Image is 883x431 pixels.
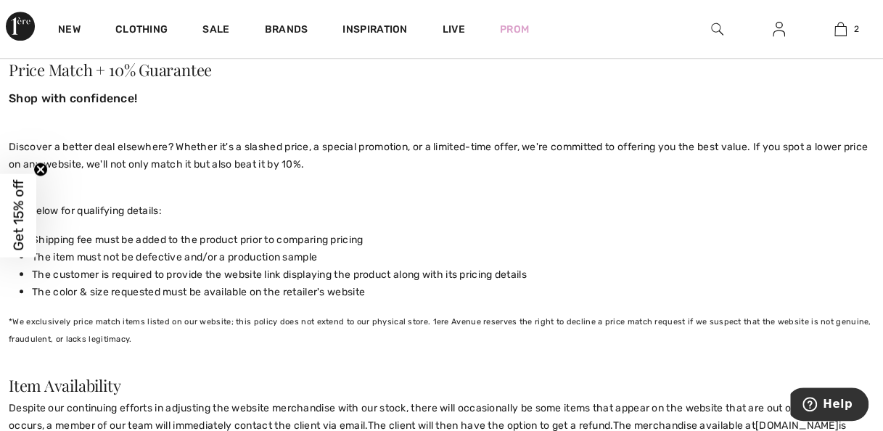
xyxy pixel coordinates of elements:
[500,22,529,37] a: Prom
[9,317,871,344] span: *We exclusively price match items listed on our website; this policy does not extend to our physi...
[773,20,785,38] img: My Info
[58,23,81,38] a: New
[202,23,229,38] a: Sale
[443,22,465,37] a: Live
[9,141,868,171] span: Discover a better deal elsewhere? Whether it's a slashed price, a special promotion, or a limited...
[32,286,365,298] span: The color & size requested must be available on the retailer's website
[854,22,859,36] span: 2
[9,374,120,396] span: Item Availability
[32,251,317,263] span: The item must not be defective and/or a production sample
[711,20,723,38] img: search the website
[9,205,162,217] span: See below for qualifying details:
[9,59,212,81] span: Price Match + 10% Guarantee
[10,180,27,251] span: Get 15% off
[9,91,137,105] span: Shop with confidence!
[790,387,868,424] iframe: Opens a widget where you can find more information
[32,268,527,281] span: The customer is required to provide the website link displaying the product along with its pricin...
[810,20,871,38] a: 2
[6,12,35,41] img: 1ère Avenue
[33,163,48,177] button: Close teaser
[115,23,168,38] a: Clothing
[834,20,847,38] img: My Bag
[32,234,363,246] span: Shipping fee must be added to the product prior to comparing pricing
[342,23,407,38] span: Inspiration
[265,23,308,38] a: Brands
[761,20,797,38] a: Sign In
